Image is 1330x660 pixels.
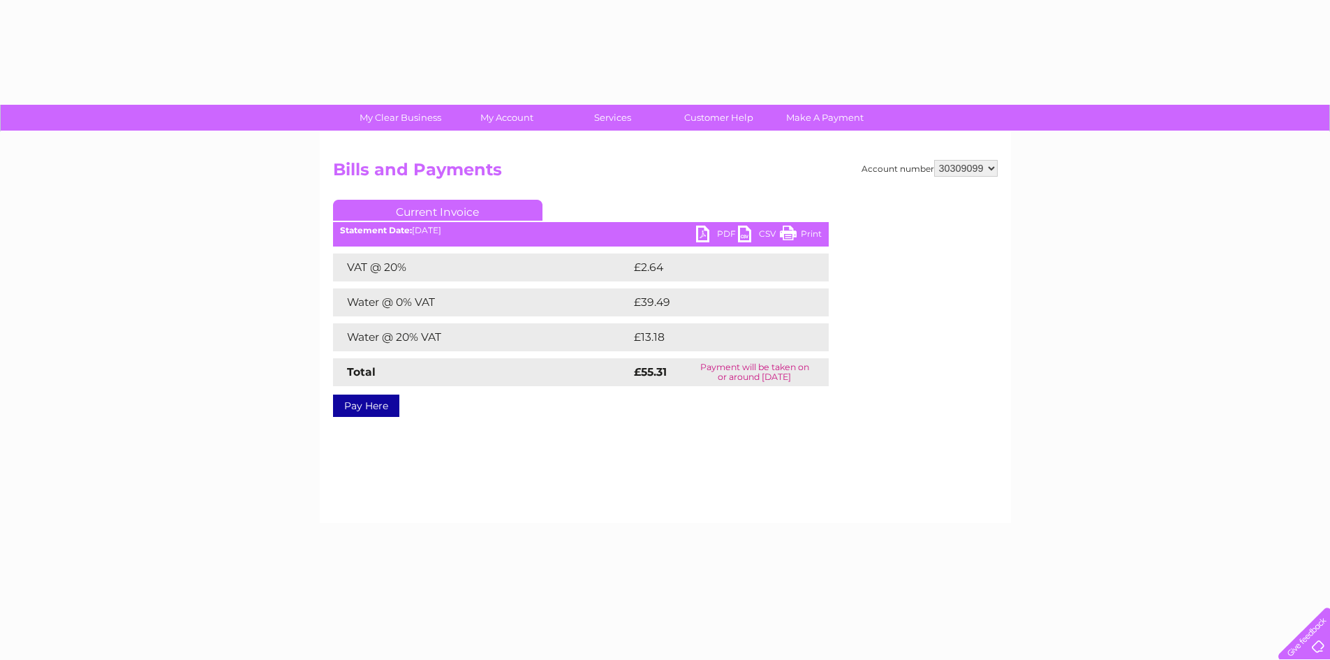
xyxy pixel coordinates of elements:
[333,254,630,281] td: VAT @ 20%
[661,105,776,131] a: Customer Help
[767,105,882,131] a: Make A Payment
[681,358,828,386] td: Payment will be taken on or around [DATE]
[333,395,399,417] a: Pay Here
[340,225,412,235] b: Statement Date:
[333,288,630,316] td: Water @ 0% VAT
[738,226,780,246] a: CSV
[630,254,797,281] td: £2.64
[333,200,542,221] a: Current Invoice
[343,105,458,131] a: My Clear Business
[347,365,376,379] strong: Total
[333,323,630,351] td: Water @ 20% VAT
[696,226,738,246] a: PDF
[333,160,998,186] h2: Bills and Payments
[634,365,667,379] strong: £55.31
[449,105,564,131] a: My Account
[555,105,670,131] a: Services
[333,226,829,235] div: [DATE]
[862,160,998,177] div: Account number
[630,288,801,316] td: £39.49
[630,323,798,351] td: £13.18
[780,226,822,246] a: Print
